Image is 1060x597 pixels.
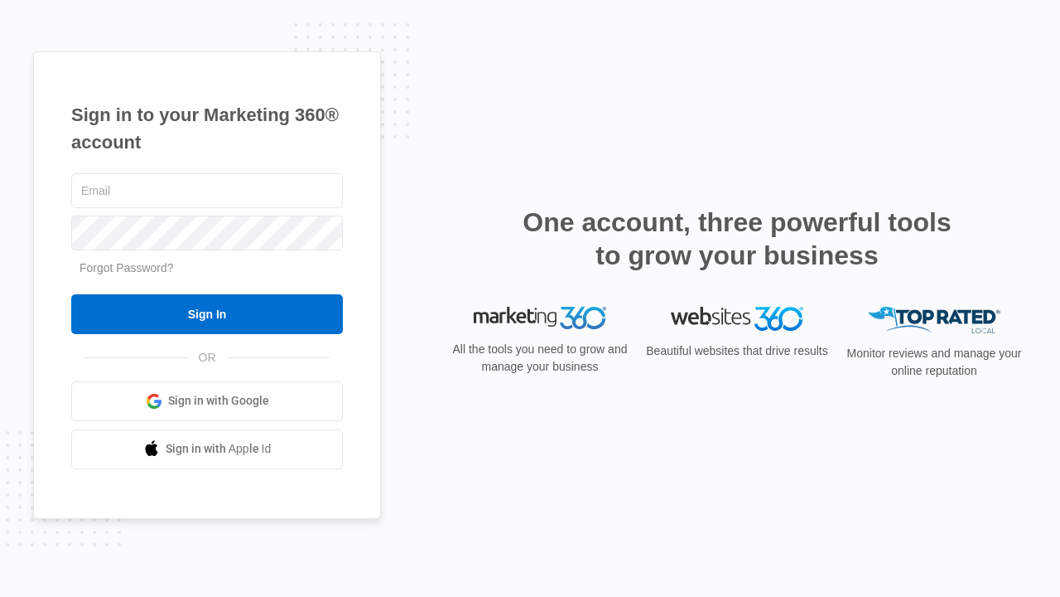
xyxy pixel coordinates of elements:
[71,294,343,334] input: Sign In
[71,173,343,208] input: Email
[71,101,343,156] h1: Sign in to your Marketing 360® account
[518,206,956,272] h2: One account, three powerful tools to grow your business
[447,341,633,376] p: All the tools you need to grow and manage your business
[644,342,830,360] p: Beautiful websites that drive results
[166,440,272,458] span: Sign in with Apple Id
[168,392,269,410] span: Sign in with Google
[187,349,228,366] span: OR
[79,261,174,274] a: Forgot Password?
[671,307,803,331] img: Websites 360
[868,307,1000,334] img: Top Rated Local
[71,381,343,421] a: Sign in with Google
[841,345,1027,380] p: Monitor reviews and manage your online reputation
[474,307,606,330] img: Marketing 360
[71,430,343,469] a: Sign in with Apple Id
